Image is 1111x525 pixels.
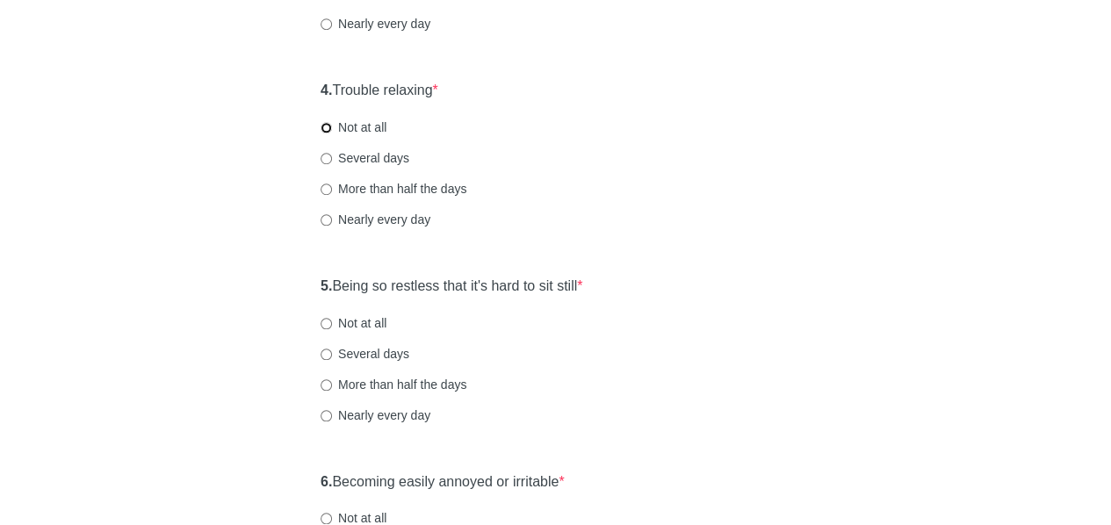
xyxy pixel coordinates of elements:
input: Nearly every day [321,18,332,30]
label: Not at all [321,314,386,332]
input: More than half the days [321,379,332,391]
input: Not at all [321,318,332,329]
strong: 5. [321,278,332,293]
input: Not at all [321,513,332,524]
label: More than half the days [321,180,466,198]
label: Trouble relaxing [321,81,438,101]
label: Nearly every day [321,211,430,228]
input: Nearly every day [321,214,332,226]
label: Not at all [321,119,386,136]
input: More than half the days [321,183,332,195]
label: Nearly every day [321,15,430,32]
label: Becoming easily annoyed or irritable [321,472,565,493]
strong: 6. [321,474,332,489]
label: Several days [321,149,409,167]
input: Several days [321,153,332,164]
input: Not at all [321,122,332,133]
label: Several days [321,345,409,363]
label: Being so restless that it's hard to sit still [321,277,582,297]
strong: 4. [321,83,332,97]
label: Nearly every day [321,406,430,424]
label: More than half the days [321,376,466,393]
input: Several days [321,349,332,360]
input: Nearly every day [321,410,332,421]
